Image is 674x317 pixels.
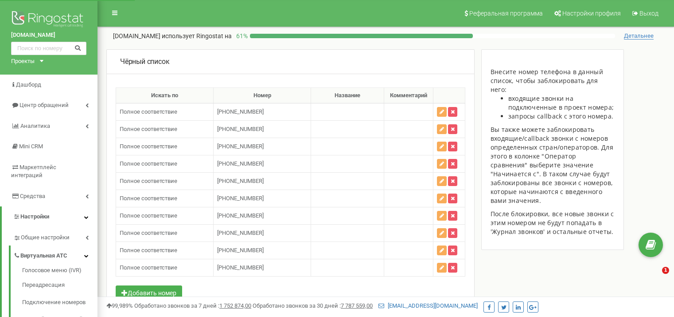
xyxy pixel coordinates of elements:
span: [PHONE_NUMBER] [217,160,264,167]
span: Реферальная программа [469,10,543,17]
span: Общие настройки [21,234,70,242]
span: Полное соответствие [120,195,177,202]
span: Обработано звонков за 30 дней : [253,302,373,309]
th: Номер [214,87,311,103]
span: Полное соответствие [120,230,177,236]
span: Центр обращений [19,102,69,108]
th: Комментарий [384,87,433,103]
p: Чёрный список [120,57,169,67]
p: После блокировки, все новые звонки с этим номером не будут попадать в 'Журнал звонков' и остальны... [491,210,615,236]
a: Настройки [2,206,97,227]
img: Ringostat logo [11,9,86,31]
span: Полное соответствие [120,126,177,132]
span: [PHONE_NUMBER] [217,195,264,202]
span: Полное соответствие [120,178,177,184]
span: Виртуальная АТС [20,252,67,260]
div: Проекты [11,57,35,66]
span: Средства [20,193,45,199]
span: Аналитика [20,123,50,129]
span: Обработано звонков за 7 дней : [134,302,251,309]
a: [DOMAIN_NAME] [11,31,86,40]
p: [DOMAIN_NAME] [113,32,232,40]
span: Выход [639,10,658,17]
iframe: Intercom live chat [644,267,665,288]
span: [PHONE_NUMBER] [217,178,264,184]
u: 7 787 559,00 [341,302,373,309]
u: 1 752 874,00 [219,302,251,309]
button: Добавить номер [116,285,182,301]
span: [PHONE_NUMBER] [217,230,264,236]
a: Переадресация [22,277,97,294]
a: Виртуальная АТС [13,246,97,264]
span: Полное соответствие [120,247,177,254]
a: Общие настройки [13,227,97,246]
span: 1 [662,267,669,274]
li: запросы callback с этого номера. [508,112,615,121]
span: Полное соответствие [120,160,177,167]
input: Поиск по номеру [11,42,86,55]
a: [EMAIL_ADDRESS][DOMAIN_NAME] [378,302,478,309]
a: Голосовое меню (IVR) [22,266,97,277]
span: [PHONE_NUMBER] [217,108,264,115]
span: Полное соответствие [120,108,177,115]
span: Mini CRM [19,143,43,150]
span: Полное соответствие [120,212,177,219]
span: использует Ringostat на [162,32,232,40]
th: Название [311,87,384,103]
span: [PHONE_NUMBER] [217,212,264,219]
span: [PHONE_NUMBER] [217,143,264,150]
span: Маркетплейс интеграций [11,164,56,179]
p: 61 % [232,32,250,40]
li: входящие звонки на подключенные в проект номера; [508,94,615,112]
span: Детальнее [624,32,654,40]
span: Настройки профиля [562,10,621,17]
div: Внесите номер телефона в данный список, чтобы заблокировать для него: [491,67,615,94]
span: Дашборд [16,81,41,88]
span: [PHONE_NUMBER] [217,264,264,271]
span: [PHONE_NUMBER] [217,126,264,132]
span: Полное соответствие [120,143,177,150]
a: Подключение номеров [22,294,97,311]
p: Вы также можете заблокировать входящие/callback звонки с номеров определенных стран/операторов. Д... [491,125,615,205]
span: 99,989% [106,302,133,309]
span: Полное соответствие [120,264,177,271]
th: Искать по [116,87,214,103]
span: [PHONE_NUMBER] [217,247,264,254]
span: Настройки [20,213,49,220]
